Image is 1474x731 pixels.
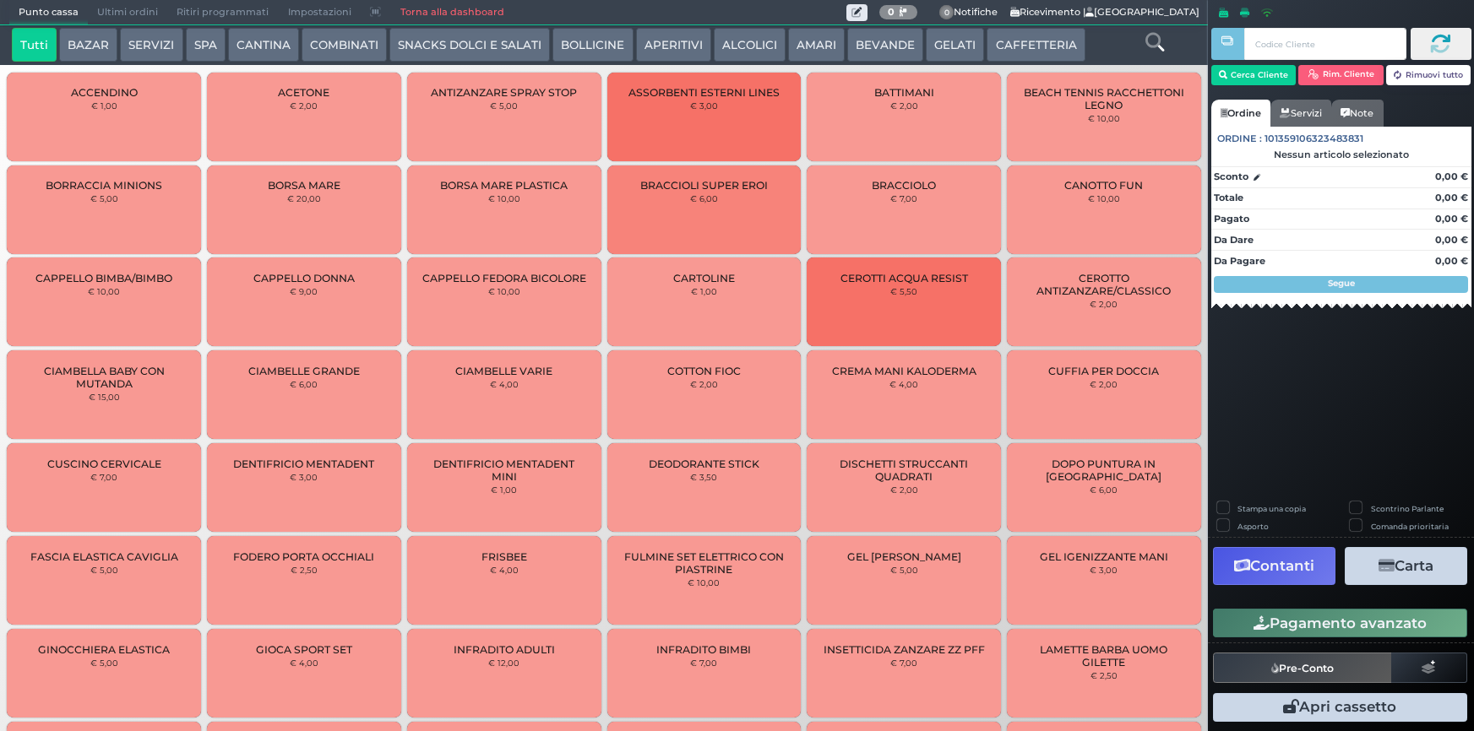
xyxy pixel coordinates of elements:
[1237,521,1269,532] label: Asporto
[714,28,786,62] button: ALCOLICI
[1214,213,1249,225] strong: Pagato
[821,458,987,483] span: DISCHETTI STRUCCANTI QUADRATI
[1040,550,1168,563] span: GEL IGENIZZANTE MANI
[1371,521,1449,532] label: Comanda prioritaria
[488,658,519,668] small: € 12,00
[278,86,329,99] span: ACETONE
[38,643,170,656] span: GINOCCHIERA ELASTICA
[1213,547,1335,585] button: Contanti
[256,643,352,656] span: GIOCA SPORT SET
[481,550,527,563] span: FRISBEE
[890,658,917,668] small: € 7,00
[1214,170,1248,184] strong: Sconto
[1048,365,1159,377] span: CUFFIA PER DOCCIA
[667,365,741,377] span: COTTON FIOC
[35,272,172,284] span: CAPPELLO BIMBA/BIMBO
[889,379,918,389] small: € 4,00
[1214,234,1254,246] strong: Da Dare
[888,6,895,18] b: 0
[46,179,162,192] span: BORRACCIA MINIONS
[491,485,517,495] small: € 1,00
[890,193,917,203] small: € 7,00
[1244,28,1406,60] input: Codice Cliente
[847,28,923,62] button: BEVANDE
[1213,609,1467,637] button: Pagamento avanzato
[167,1,278,24] span: Ritiri programmati
[890,485,918,495] small: € 2,00
[1265,132,1363,146] span: 101359106323483831
[1435,192,1468,203] strong: 0,00 €
[1211,65,1297,85] button: Cerca Cliente
[1217,132,1262,146] span: Ordine :
[290,658,318,668] small: € 4,00
[1237,503,1306,514] label: Stampa una copia
[71,86,138,99] span: ACCENDINO
[290,379,318,389] small: € 6,00
[290,286,318,296] small: € 9,00
[390,1,513,24] a: Torna alla dashboard
[291,565,318,575] small: € 2,50
[1091,670,1118,680] small: € 2,50
[1214,255,1265,267] strong: Da Pagare
[228,28,299,62] button: CANTINA
[824,643,985,656] span: INSETTICIDA ZANZARE ZZ PFF
[90,565,118,575] small: € 5,00
[1021,458,1187,483] span: DOPO PUNTURA IN [GEOGRAPHIC_DATA]
[1064,179,1143,192] span: CANOTTO FUN
[90,658,118,668] small: € 5,00
[253,272,355,284] span: CAPPELLO DONNA
[690,100,718,111] small: € 3,00
[890,565,918,575] small: € 5,00
[488,286,520,296] small: € 10,00
[88,1,167,24] span: Ultimi ordini
[987,28,1085,62] button: CAFFETTERIA
[455,365,552,377] span: CIAMBELLE VARIE
[233,458,374,470] span: DENTIFRICIO MENTADENT
[1090,485,1118,495] small: € 6,00
[1088,113,1120,123] small: € 10,00
[47,458,161,470] span: CUSCINO CERVICALE
[691,286,717,296] small: € 1,00
[302,28,387,62] button: COMBINATI
[690,379,718,389] small: € 2,00
[832,365,976,377] span: CREMA MANI KALODERMA
[1331,100,1383,127] a: Note
[690,658,717,668] small: € 7,00
[88,286,120,296] small: € 10,00
[1021,272,1187,297] span: CEROTTO ANTIZANZARE/CLASSICO
[1435,213,1468,225] strong: 0,00 €
[1214,192,1243,203] strong: Totale
[233,550,374,563] span: FODERO PORTA OCCHIALI
[21,365,187,390] span: CIAMBELLA BABY CON MUTANDA
[1088,193,1120,203] small: € 10,00
[640,179,768,192] span: BRACCIOLI SUPER EROI
[30,550,178,563] span: FASCIA ELASTICA CAVIGLIA
[248,365,360,377] span: CIAMBELLE GRANDE
[287,193,321,203] small: € 20,00
[59,28,117,62] button: BAZAR
[1090,565,1118,575] small: € 3,00
[621,550,786,576] span: FULMINE SET ELETTRICO CON PIASTRINE
[939,5,955,20] span: 0
[872,179,936,192] span: BRACCIOLO
[1435,171,1468,182] strong: 0,00 €
[12,28,57,62] button: Tutti
[91,100,117,111] small: € 1,00
[1328,278,1355,289] strong: Segue
[1211,149,1471,160] div: Nessun articolo selezionato
[186,28,226,62] button: SPA
[1345,547,1467,585] button: Carta
[1213,652,1392,683] button: Pre-Conto
[890,100,918,111] small: € 2,00
[673,272,735,284] span: CARTOLINE
[490,565,519,575] small: € 4,00
[268,179,340,192] span: BORSA MARE
[9,1,88,24] span: Punto cassa
[649,458,759,470] span: DEODORANTE STICK
[1270,100,1331,127] a: Servizi
[636,28,711,62] button: APERITIVI
[890,286,917,296] small: € 5,50
[422,458,587,483] span: DENTIFRICIO MENTADENT MINI
[89,392,120,402] small: € 15,00
[488,193,520,203] small: € 10,00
